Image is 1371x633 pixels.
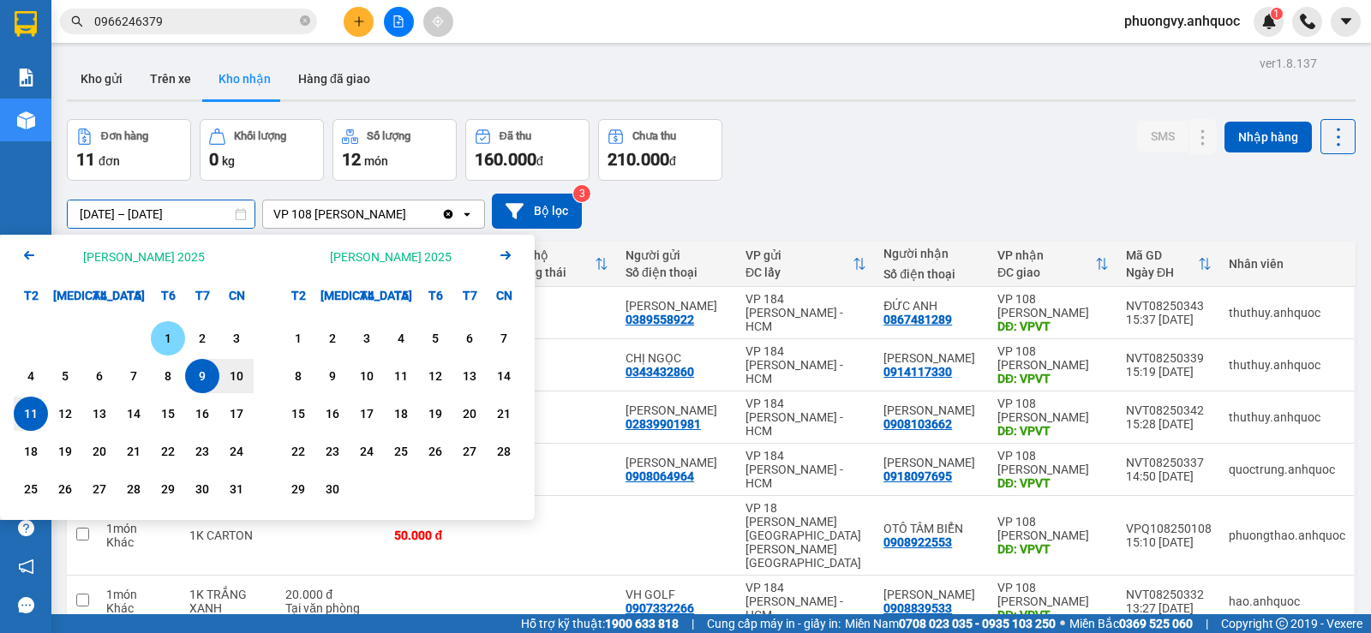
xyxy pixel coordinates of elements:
[117,397,151,431] div: Choose Thứ Năm, tháng 08 14 2025. It's available.
[745,292,866,333] div: VP 184 [PERSON_NAME] - HCM
[190,403,214,424] div: 16
[997,608,1109,622] div: DĐ: VPVT
[87,479,111,499] div: 27
[19,366,43,386] div: 4
[19,479,43,499] div: 25
[408,206,410,223] input: Selected VP 108 Lê Hồng Phong - Vũng Tàu.
[1229,306,1345,319] div: thuthuy.anhquoc
[286,403,310,424] div: 15
[225,328,248,349] div: 3
[883,588,980,601] div: XUÂN DŨNG
[997,581,1109,608] div: VP 108 [PERSON_NAME]
[1126,365,1212,379] div: 15:19 [DATE]
[151,434,185,469] div: Choose Thứ Sáu, tháng 08 22 2025. It's available.
[94,12,296,31] input: Tìm tên, số ĐT hoặc mã đơn
[281,359,315,393] div: Choose Thứ Hai, tháng 09 8 2025. It's available.
[1229,410,1345,424] div: thuthuy.anhquoc
[156,441,180,462] div: 22
[355,441,379,462] div: 24
[315,278,350,313] div: [MEDICAL_DATA]
[19,441,43,462] div: 18
[423,366,447,386] div: 12
[1126,601,1212,615] div: 13:27 [DATE]
[1206,614,1208,633] span: |
[452,434,487,469] div: Choose Thứ Bảy, tháng 09 27 2025. It's available.
[626,403,728,417] div: UYÊN PHƯƠNG
[423,441,447,462] div: 26
[1126,469,1212,483] div: 14:50 [DATE]
[219,472,254,506] div: Choose Chủ Nhật, tháng 08 31 2025. It's available.
[475,149,536,170] span: 160.000
[53,479,77,499] div: 26
[1126,535,1212,549] div: 15:10 [DATE]
[883,535,952,549] div: 0908922553
[384,321,418,355] div: Choose Thứ Năm, tháng 09 4 2025. It's available.
[151,278,185,313] div: T6
[219,397,254,431] div: Choose Chủ Nhật, tháng 08 17 2025. It's available.
[1126,588,1212,601] div: NVT08250332
[899,617,1056,630] strong: 0708 023 035 - 0935 103 250
[9,93,118,130] li: VP VP 108 [PERSON_NAME]
[492,403,516,424] div: 21
[669,154,676,168] span: đ
[156,403,180,424] div: 15
[452,321,487,355] div: Choose Thứ Bảy, tháng 09 6 2025. It's available.
[189,528,268,542] div: 1K CARTON
[989,242,1117,287] th: Toggle SortBy
[14,434,48,469] div: Choose Thứ Hai, tháng 08 18 2025. It's available.
[626,365,694,379] div: 0343432860
[18,558,34,575] span: notification
[185,321,219,355] div: Choose Thứ Bảy, tháng 08 2 2025. It's available.
[737,242,875,287] th: Toggle SortBy
[626,313,694,326] div: 0389558922
[285,588,377,601] div: 20.000 đ
[495,245,516,266] svg: Arrow Right
[458,441,482,462] div: 27
[1069,614,1193,633] span: Miền Bắc
[1126,417,1212,431] div: 15:28 [DATE]
[17,69,35,87] img: solution-icon
[1126,403,1212,417] div: NVT08250342
[273,206,406,223] div: VP 108 [PERSON_NAME]
[883,351,980,365] div: ANH CƯỜNG
[460,207,474,221] svg: open
[632,130,676,142] div: Chưa thu
[205,58,284,99] button: Kho nhận
[1260,54,1317,73] div: ver 1.8.137
[997,372,1109,385] div: DĐ: VPVT
[458,328,482,349] div: 6
[423,7,453,37] button: aim
[190,479,214,499] div: 30
[883,313,952,326] div: 0867481289
[71,15,83,27] span: search
[281,434,315,469] div: Choose Thứ Hai, tháng 09 22 2025. It's available.
[492,328,516,349] div: 7
[330,248,452,266] div: [PERSON_NAME] 2025
[82,472,117,506] div: Choose Thứ Tư, tháng 08 27 2025. It's available.
[883,267,980,281] div: Số điện thoại
[14,278,48,313] div: T2
[286,366,310,386] div: 8
[487,321,521,355] div: Choose Chủ Nhật, tháng 09 7 2025. It's available.
[1137,121,1188,152] button: SMS
[883,456,980,469] div: CHỊ PHƯƠNG
[219,434,254,469] div: Choose Chủ Nhật, tháng 08 24 2025. It's available.
[997,248,1095,262] div: VP nhận
[384,397,418,431] div: Choose Thứ Năm, tháng 09 18 2025. It's available.
[465,119,590,181] button: Đã thu160.000đ
[82,397,117,431] div: Choose Thứ Tư, tháng 08 13 2025. It's available.
[626,588,728,601] div: VH GOLF
[281,321,315,355] div: Choose Thứ Hai, tháng 09 1 2025. It's available.
[355,366,379,386] div: 10
[117,472,151,506] div: Choose Thứ Năm, tháng 08 28 2025. It's available.
[200,119,324,181] button: Khối lượng0kg
[320,403,344,424] div: 16
[87,403,111,424] div: 13
[423,328,447,349] div: 5
[510,266,595,279] div: Trạng thái
[315,434,350,469] div: Choose Thứ Ba, tháng 09 23 2025. It's available.
[9,9,248,73] li: Anh Quốc Limousine
[117,278,151,313] div: T5
[389,441,413,462] div: 25
[605,617,679,630] strong: 1900 633 818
